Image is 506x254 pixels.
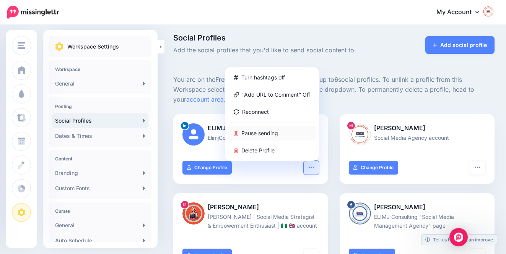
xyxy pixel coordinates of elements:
[52,181,148,196] a: Custom Fonts
[173,75,495,105] p: You are on the plan which means you can add up to social profiles. To unlink a profile from this ...
[182,202,319,212] p: [PERSON_NAME]
[55,42,63,51] img: settings.png
[349,123,485,133] p: [PERSON_NAME]
[228,143,316,158] a: Delete Profile
[186,95,224,103] a: account area
[421,235,497,245] a: Tell us how we can improve
[18,42,25,49] img: menu.png
[55,156,145,162] h4: Content
[173,34,384,42] span: Social Profiles
[182,123,205,146] img: user_default_image.png
[349,161,398,175] a: Change Profile
[52,76,148,91] a: General
[228,87,316,102] a: “Add URL to Comment” Off
[228,70,316,85] a: Turn hashtags off
[55,208,145,214] h4: Curate
[334,76,338,83] b: 6
[215,76,228,83] b: Free
[7,6,59,19] img: Missinglettr
[52,233,148,248] a: Auto Schedule
[429,3,495,22] a: My Account
[228,104,316,119] a: Reconnect
[349,202,371,225] img: 545634355_1234386478703443_324570718500341144_n-bsa117897.jpg
[449,228,468,246] div: Open Intercom Messenger
[182,161,232,175] a: Change Profile
[182,202,205,225] img: 274052210_311910964246164_100959556172073018_n-bsa155042.jpg
[349,212,485,230] p: ELIMJ Consulting "Social Media Management Agency" page
[349,202,485,212] p: [PERSON_NAME]
[67,42,119,51] p: Workspace Settings
[52,128,148,144] a: Dates & Times
[182,212,319,230] p: [PERSON_NAME] | Social Media Strategist & Empowerment Enthusiast | 🇳🇬 🇬🇧 account
[349,133,485,142] p: Social Media Agency account
[182,133,319,142] p: ElimjConsulting page
[52,218,148,233] a: General
[55,66,145,72] h4: Workspace
[52,165,148,181] a: Branding
[55,104,145,109] h4: Posting
[173,45,384,55] span: Add the social profiles that you'd like to send social content to.
[228,126,316,141] a: Pause sending
[52,113,148,128] a: Social Profiles
[425,36,495,54] a: Add social profile
[349,123,371,146] img: 300618060_811055283394634_757024810180748441_n-bsa155041.jpg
